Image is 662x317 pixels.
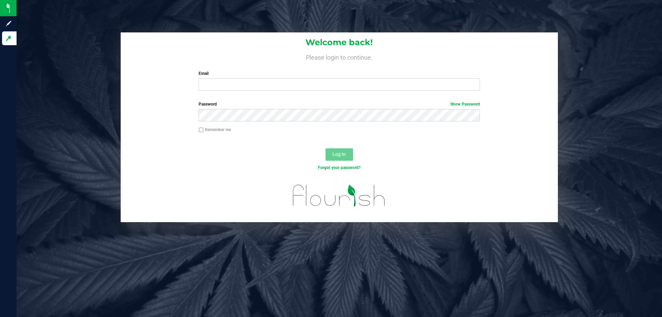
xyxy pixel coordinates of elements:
[325,148,353,161] button: Log In
[121,52,558,61] h4: Please login to continue.
[318,165,361,170] a: Forgot your password?
[332,151,346,157] span: Log In
[284,178,394,213] img: flourish_logo.svg
[199,128,203,132] input: Remember me
[5,35,12,42] inline-svg: Log in
[199,102,217,107] span: Password
[199,127,231,133] label: Remember me
[5,20,12,27] inline-svg: Sign up
[121,38,558,47] h1: Welcome back!
[199,70,480,77] label: Email
[450,102,480,107] a: Show Password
